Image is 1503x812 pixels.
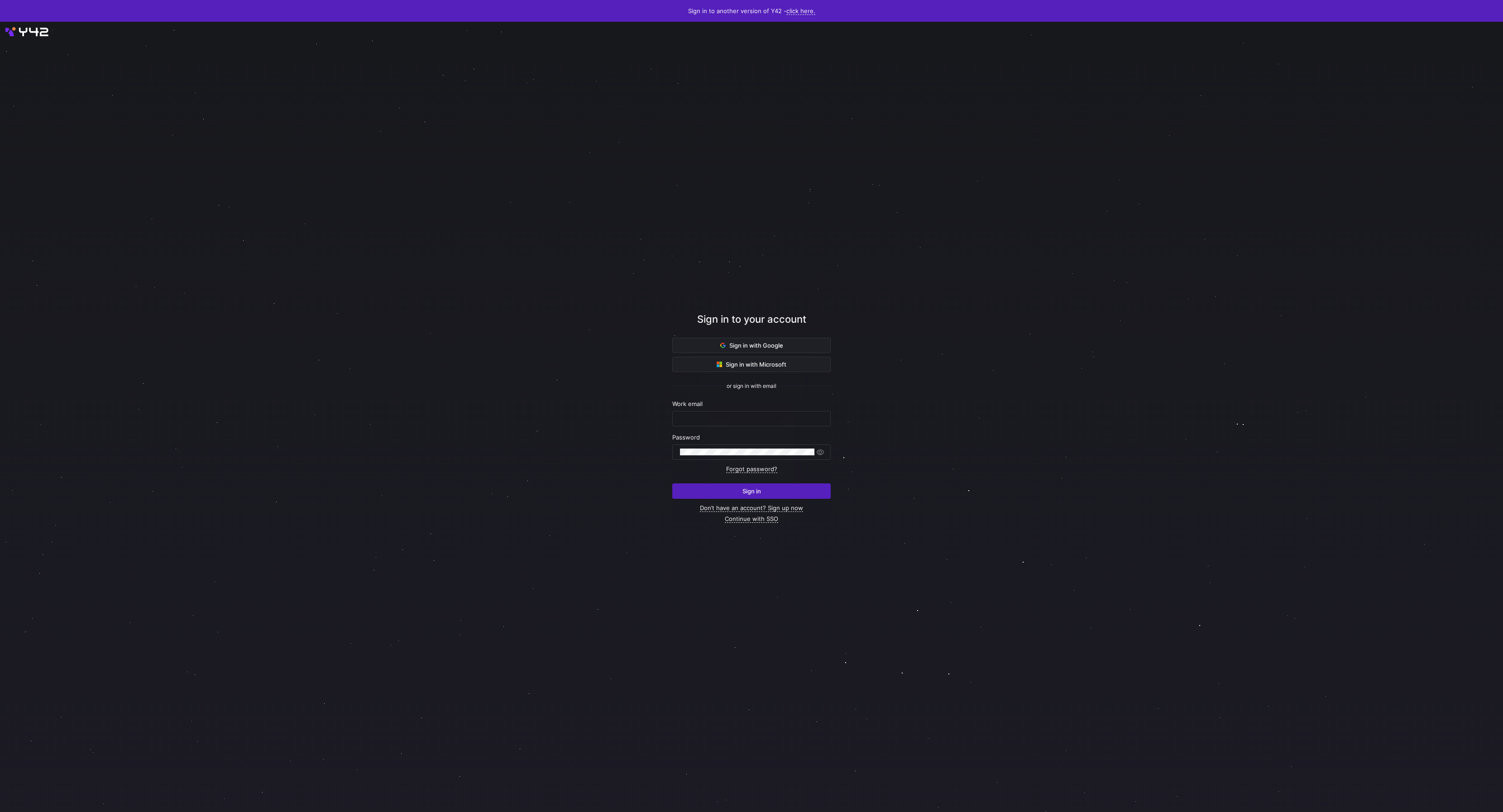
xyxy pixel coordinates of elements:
div: Sign in to your account [672,312,831,338]
span: Sign in with Microsoft [717,361,786,368]
span: Work email [672,400,703,407]
span: Sign in with Google [720,342,783,349]
span: or sign in with email [727,383,776,389]
button: Sign in [672,483,831,499]
span: Password [672,434,700,441]
a: Forgot password? [726,465,777,473]
a: click here. [786,7,815,15]
button: Sign in with Google [672,338,831,353]
a: Continue with SSO [725,515,778,523]
a: Don’t have an account? Sign up now [700,504,803,512]
button: Sign in with Microsoft [672,357,831,372]
span: Sign in [742,487,761,495]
